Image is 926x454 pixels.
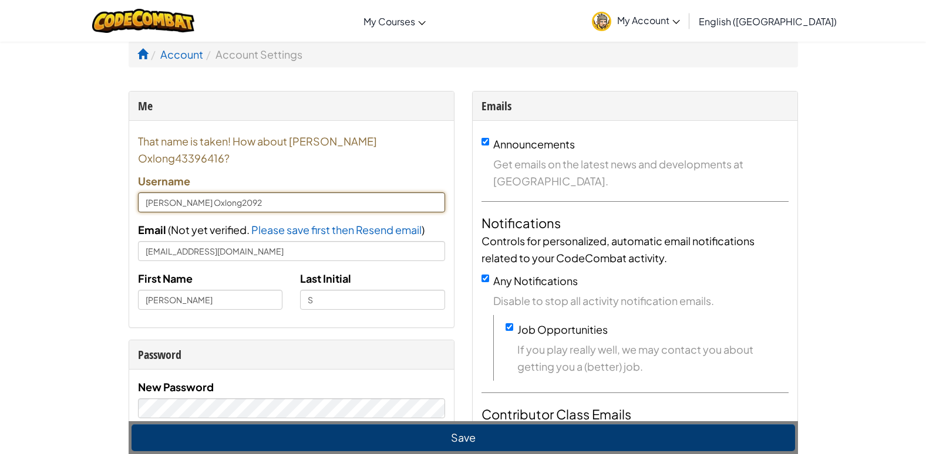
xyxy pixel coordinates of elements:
[138,270,193,287] label: First Name
[517,341,789,375] span: If you play really well, we may contact you about getting you a (better) job.
[699,15,837,28] span: English ([GEOGRAPHIC_DATA])
[493,292,789,309] span: Disable to stop all activity notification emails.
[493,137,575,151] label: Announcements
[160,48,203,61] a: Account
[138,133,445,167] span: That name is taken! How about [PERSON_NAME] Oxlong43396416?
[358,5,432,37] a: My Courses
[592,12,611,31] img: avatar
[586,2,686,39] a: My Account
[481,97,789,114] div: Emails
[203,46,302,63] li: Account Settings
[132,424,795,451] button: Save
[300,270,351,287] label: Last Initial
[422,223,425,236] span: )
[138,97,445,114] div: Me
[251,223,422,236] span: Please save first then Resend email
[493,155,789,189] span: Get emails on the latest news and developments at [GEOGRAPHIC_DATA].
[481,234,755,265] span: Controls for personalized, automatic email notifications related to your CodeCombat activity.
[481,405,789,423] h4: Contributor Class Emails
[493,274,578,287] label: Any Notifications
[171,223,251,236] span: Not yet verified.
[363,15,415,28] span: My Courses
[138,172,190,189] label: Username
[166,223,171,236] span: (
[138,378,214,395] label: New Password
[693,5,843,37] a: English ([GEOGRAPHIC_DATA])
[481,214,789,232] h4: Notifications
[138,346,445,363] div: Password
[517,323,608,336] label: Job Opportunities
[617,14,680,26] span: My Account
[138,223,166,236] span: Email
[92,9,195,33] img: CodeCombat logo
